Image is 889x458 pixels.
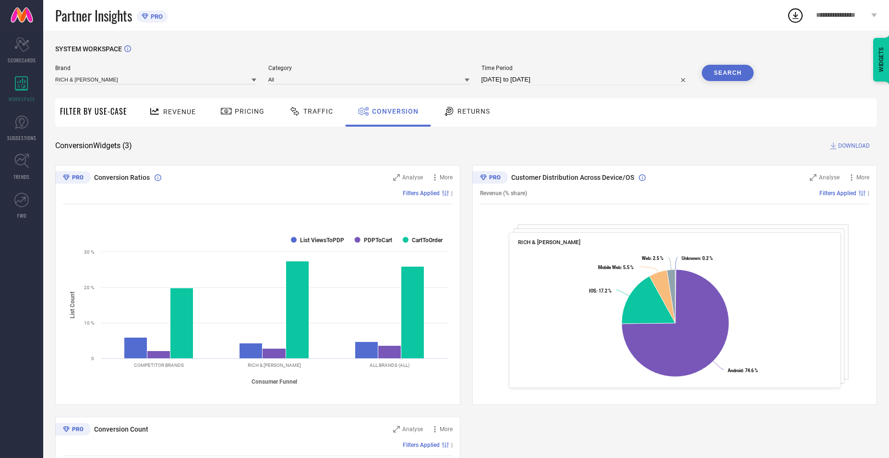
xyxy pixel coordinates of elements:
span: Conversion Ratios [94,174,150,181]
text: : 17.2 % [589,288,612,293]
span: More [856,174,869,181]
tspan: Mobile Web [598,265,620,270]
span: Customer Distribution Across Device/OS [511,174,634,181]
span: | [451,190,453,197]
text: COMPETITOR BRANDS [134,363,184,368]
span: Revenue (% share) [480,190,527,197]
text: : 0.2 % [682,255,713,260]
span: Conversion [372,107,419,115]
span: SYSTEM WORKSPACE [55,45,122,53]
span: | [868,190,869,197]
text: 10 % [84,320,94,326]
span: Analyse [402,426,423,433]
text: RICH & [PERSON_NAME] [248,363,301,368]
span: WORKSPACE [9,95,35,103]
text: 0 [91,356,94,361]
span: Analyse [402,174,423,181]
text: PDPToCart [364,237,392,244]
svg: Zoom [810,174,817,181]
text: 20 % [84,285,94,290]
tspan: Android [728,368,743,373]
span: Conversion Widgets ( 3 ) [55,141,132,151]
span: More [440,174,453,181]
span: Category [268,65,469,71]
span: Traffic [303,107,333,115]
text: 30 % [84,249,94,255]
span: Revenue [163,108,196,116]
div: Premium [55,423,91,437]
tspan: Web [641,255,650,260]
span: Analyse [819,174,840,181]
tspan: Consumer Funnel [252,378,297,385]
span: Pricing [235,107,264,115]
text: List ViewsToPDP [300,237,344,244]
span: PRO [148,13,163,20]
span: Partner Insights [55,6,132,25]
span: Filters Applied [403,190,440,197]
span: Returns [457,107,490,115]
span: FWD [17,212,26,219]
span: Brand [55,65,256,71]
input: Select time period [481,74,690,85]
text: : 2.5 % [641,255,663,260]
text: : 5.5 % [598,265,633,270]
span: SCORECARDS [8,57,36,64]
span: | [451,442,453,448]
div: Premium [472,171,508,186]
text: CartToOrder [412,237,443,244]
span: RICH & [PERSON_NAME] [517,239,580,246]
tspan: IOS [589,288,596,293]
tspan: Unknown [682,255,700,260]
text: ALL BRANDS (ALL) [370,363,409,368]
svg: Zoom [393,174,400,181]
span: Filters Applied [403,442,440,448]
span: More [440,426,453,433]
span: TRENDS [13,173,30,180]
span: Time Period [481,65,690,71]
tspan: List Count [69,292,76,318]
span: SUGGESTIONS [7,134,36,141]
span: Conversion Count [94,425,148,433]
span: Filters Applied [819,190,856,197]
div: Premium [55,171,91,186]
div: Open download list [787,7,804,24]
button: Search [702,65,754,81]
span: DOWNLOAD [838,141,870,151]
text: : 74.6 % [728,368,758,373]
svg: Zoom [393,426,400,433]
span: Filter By Use-Case [60,106,127,117]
